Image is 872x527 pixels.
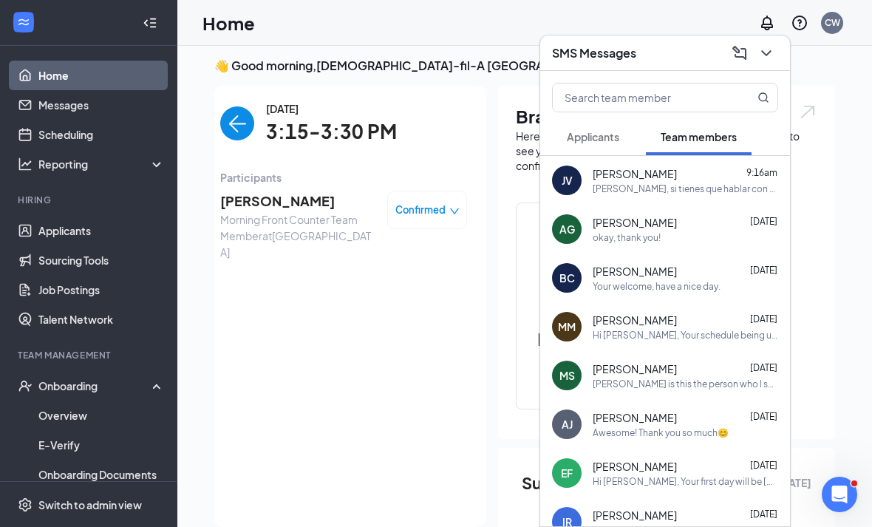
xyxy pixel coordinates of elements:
[750,460,777,471] span: [DATE]
[593,475,778,488] div: Hi [PERSON_NAME], Your first day will be [DATE]. Your schedule is as follows [DATE] 5pm-CL [DATE]...
[18,194,162,206] div: Hiring
[202,10,255,35] h1: Home
[593,166,677,181] span: [PERSON_NAME]
[559,222,575,237] div: AG
[567,130,619,143] span: Applicants
[593,426,729,439] div: Awesome! Thank you so much😊
[38,245,165,275] a: Sourcing Tools
[562,173,573,188] div: JV
[553,84,728,112] input: Search team member
[220,169,467,186] span: Participants
[38,401,165,430] a: Overview
[593,264,677,279] span: [PERSON_NAME]
[757,92,769,103] svg: MagnifyingGlass
[517,328,722,365] h2: [DEMOGRAPHIC_DATA]-fil-A
[516,129,817,173] div: Here are the brands under this account. Click into a brand to see your locations, managers, job p...
[38,378,152,393] div: Onboarding
[798,103,817,120] img: open.6027fd2a22e1237b5b06.svg
[449,206,460,217] span: down
[661,130,737,143] span: Team members
[750,216,777,227] span: [DATE]
[559,368,575,383] div: MS
[750,362,777,373] span: [DATE]
[38,216,165,245] a: Applicants
[746,167,777,178] span: 9:16am
[38,157,166,171] div: Reporting
[731,44,749,62] svg: ComposeMessage
[593,410,677,425] span: [PERSON_NAME]
[750,411,777,422] span: [DATE]
[757,44,775,62] svg: ChevronDown
[38,61,165,90] a: Home
[593,183,778,195] div: [PERSON_NAME], si tienes que hablar con un miembro de equipo y dejarle saber que es tu primer día.
[750,313,777,324] span: [DATE]
[266,117,397,147] span: 3:15-3:30 PM
[18,157,33,171] svg: Analysis
[593,459,677,474] span: [PERSON_NAME]
[38,120,165,149] a: Scheduling
[593,329,778,341] div: Hi [PERSON_NAME], Your schedule being updated, I apologize for the inconvenience. This is your ne...
[593,508,677,523] span: [PERSON_NAME]
[38,497,142,512] div: Switch to admin view
[750,265,777,276] span: [DATE]
[558,319,576,334] div: MM
[561,466,573,480] div: EF
[18,349,162,361] div: Team Management
[38,430,165,460] a: E-Verify
[559,271,575,285] div: BC
[38,90,165,120] a: Messages
[18,497,33,512] svg: Settings
[593,215,677,230] span: [PERSON_NAME]
[522,470,694,496] span: Summary of last week
[266,101,397,117] span: [DATE]
[516,103,817,129] h1: Brand
[562,417,573,432] div: AJ
[822,477,857,512] iframe: Intercom live chat
[750,509,777,520] span: [DATE]
[220,211,375,260] span: Morning Front Counter Team Member at [GEOGRAPHIC_DATA]
[214,58,835,74] h3: 👋 Good morning, [DEMOGRAPHIC_DATA]-fil-A [GEOGRAPHIC_DATA] !
[593,378,778,390] div: [PERSON_NAME] is this the person who I saw [DATE] and [DATE] I wanted to talk with you about some...
[220,106,254,140] button: back-button
[593,280,721,293] div: Your welcome, have a nice day.
[825,16,840,29] div: CW
[38,460,165,489] a: Onboarding Documents
[18,378,33,393] svg: UserCheck
[38,305,165,334] a: Talent Network
[395,203,446,217] span: Confirmed
[220,191,375,211] span: [PERSON_NAME]
[791,14,808,32] svg: QuestionInfo
[552,45,636,61] h3: SMS Messages
[143,16,157,30] svg: Collapse
[38,275,165,305] a: Job Postings
[728,41,752,65] button: ComposeMessage
[593,361,677,376] span: [PERSON_NAME]
[593,231,661,244] div: okay, thank you!
[16,15,31,30] svg: WorkstreamLogo
[593,313,677,327] span: [PERSON_NAME]
[755,41,778,65] button: ChevronDown
[758,14,776,32] svg: Notifications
